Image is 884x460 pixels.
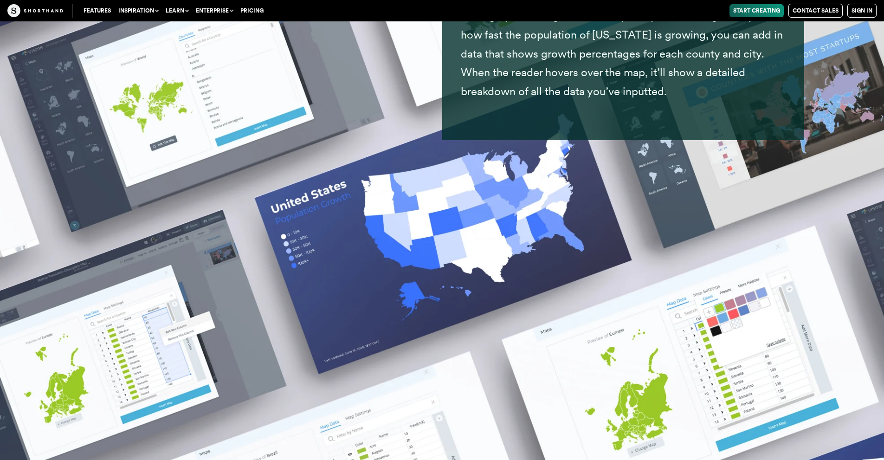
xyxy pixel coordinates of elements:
[237,4,267,17] a: Pricing
[80,4,115,17] a: Features
[788,4,843,18] a: Contact Sales
[729,4,784,17] a: Start Creating
[162,4,192,17] button: Learn
[847,4,877,18] a: Sign in
[192,4,237,17] button: Enterprise
[7,4,63,17] img: The Craft
[115,4,162,17] button: Inspiration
